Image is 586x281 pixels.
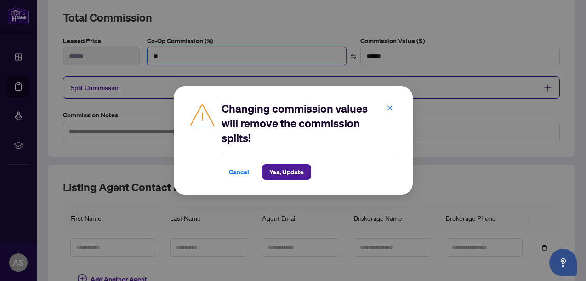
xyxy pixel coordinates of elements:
[222,164,256,180] button: Cancel
[387,105,393,111] span: close
[262,164,311,180] button: Yes, Update
[188,101,216,129] img: Caution Icon
[269,165,304,179] span: Yes, Update
[222,101,398,145] h2: Changing commission values will remove the commission splits!
[229,165,249,179] span: Cancel
[549,249,577,276] button: Open asap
